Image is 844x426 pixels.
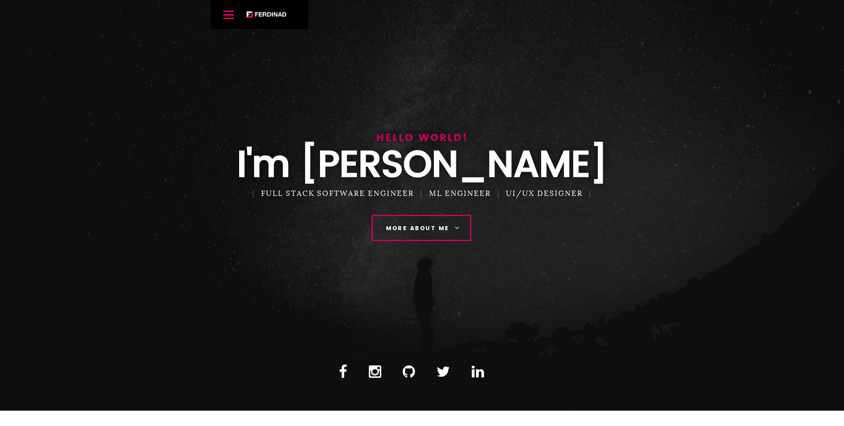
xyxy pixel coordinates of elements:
[371,215,471,241] a: More About Me
[223,14,234,15] span: Menu
[246,11,287,18] a: [PERSON_NAME]
[429,188,503,199] span: ML Engineer
[249,188,426,199] span: Full stack Software Engineer
[506,188,595,199] span: UI/UX Designer
[220,6,237,23] a: Menu
[180,130,664,146] h5: Hello World!
[224,146,620,186] h1: I'm [PERSON_NAME]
